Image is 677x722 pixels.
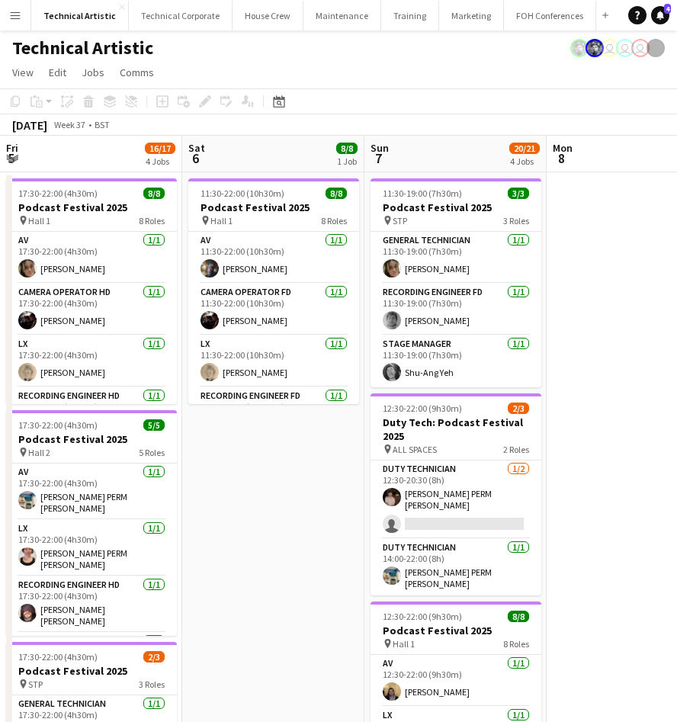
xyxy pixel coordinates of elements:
[49,66,66,79] span: Edit
[139,215,165,226] span: 8 Roles
[616,39,634,57] app-user-avatar: Liveforce Admin
[6,520,177,576] app-card-role: LX1/117:30-22:00 (4h30m)[PERSON_NAME] PERM [PERSON_NAME]
[146,156,175,167] div: 4 Jobs
[143,651,165,663] span: 2/3
[18,419,98,431] span: 17:30-22:00 (4h30m)
[6,464,177,520] app-card-role: AV1/117:30-22:00 (4h30m)[PERSON_NAME] PERM [PERSON_NAME]
[508,403,529,414] span: 2/3
[233,1,303,30] button: House Crew
[31,1,129,30] button: Technical Artistic
[503,215,529,226] span: 3 Roles
[6,335,177,387] app-card-role: LX1/117:30-22:00 (4h30m)[PERSON_NAME]
[28,447,50,458] span: Hall 2
[82,66,104,79] span: Jobs
[504,1,596,30] button: FOH Conferences
[553,141,573,155] span: Mon
[321,215,347,226] span: 8 Roles
[120,66,154,79] span: Comms
[371,178,541,387] app-job-card: 11:30-19:00 (7h30m)3/3Podcast Festival 2025 STP3 RolesGeneral Technician1/111:30-19:00 (7h30m)[PE...
[371,141,389,155] span: Sun
[664,4,671,14] span: 4
[186,149,205,167] span: 6
[114,63,160,82] a: Comms
[383,403,462,414] span: 12:30-22:00 (9h30m)
[586,39,604,57] app-user-avatar: Krisztian PERM Vass
[601,39,619,57] app-user-avatar: Sally PERM Pochciol
[371,284,541,335] app-card-role: Recording Engineer FD1/111:30-19:00 (7h30m)[PERSON_NAME]
[4,149,18,167] span: 5
[631,39,650,57] app-user-avatar: Liveforce Admin
[368,149,389,167] span: 7
[188,284,359,335] app-card-role: Camera Operator FD1/111:30-22:00 (10h30m)[PERSON_NAME]
[12,66,34,79] span: View
[145,143,175,154] span: 16/17
[18,188,98,199] span: 17:30-22:00 (4h30m)
[503,444,529,455] span: 2 Roles
[6,576,177,633] app-card-role: Recording Engineer HD1/117:30-22:00 (4h30m)[PERSON_NAME] [PERSON_NAME]
[439,1,504,30] button: Marketing
[371,416,541,443] h3: Duty Tech: Podcast Festival 2025
[143,188,165,199] span: 8/8
[371,624,541,637] h3: Podcast Festival 2025
[75,63,111,82] a: Jobs
[508,611,529,622] span: 8/8
[393,215,407,226] span: STP
[12,37,153,59] h1: Technical Artistic
[371,655,541,707] app-card-role: AV1/112:30-22:00 (9h30m)[PERSON_NAME]
[6,141,18,155] span: Fri
[381,1,439,30] button: Training
[28,215,50,226] span: Hall 1
[503,638,529,650] span: 8 Roles
[371,393,541,595] app-job-card: 12:30-22:00 (9h30m)2/3Duty Tech: Podcast Festival 2025 ALL SPACES2 RolesDuty Technician1/212:30-2...
[139,447,165,458] span: 5 Roles
[6,63,40,82] a: View
[43,63,72,82] a: Edit
[371,232,541,284] app-card-role: General Technician1/111:30-19:00 (7h30m)[PERSON_NAME]
[95,119,110,130] div: BST
[129,1,233,30] button: Technical Corporate
[188,335,359,387] app-card-role: LX1/111:30-22:00 (10h30m)[PERSON_NAME]
[303,1,381,30] button: Maintenance
[550,149,573,167] span: 8
[188,387,359,439] app-card-role: Recording Engineer FD1/111:30-22:00 (10h30m)
[371,335,541,387] app-card-role: Stage Manager1/111:30-19:00 (7h30m)Shu-Ang Yeh
[647,39,665,57] app-user-avatar: Gabrielle Barr
[6,232,177,284] app-card-role: AV1/117:30-22:00 (4h30m)[PERSON_NAME]
[50,119,88,130] span: Week 37
[6,410,177,636] app-job-card: 17:30-22:00 (4h30m)5/5Podcast Festival 2025 Hall 25 RolesAV1/117:30-22:00 (4h30m)[PERSON_NAME] PE...
[336,143,358,154] span: 8/8
[6,201,177,214] h3: Podcast Festival 2025
[371,460,541,539] app-card-role: Duty Technician1/212:30-20:30 (8h)[PERSON_NAME] PERM [PERSON_NAME]
[337,156,357,167] div: 1 Job
[570,39,589,57] app-user-avatar: Krisztian PERM Vass
[18,651,98,663] span: 17:30-22:00 (4h30m)
[651,6,669,24] a: 4
[393,444,437,455] span: ALL SPACES
[383,188,462,199] span: 11:30-19:00 (7h30m)
[210,215,233,226] span: Hall 1
[143,419,165,431] span: 5/5
[6,178,177,404] app-job-card: 17:30-22:00 (4h30m)8/8Podcast Festival 2025 Hall 18 RolesAV1/117:30-22:00 (4h30m)[PERSON_NAME]Cam...
[393,638,415,650] span: Hall 1
[6,633,177,685] app-card-role: Sound1/1
[383,611,462,622] span: 12:30-22:00 (9h30m)
[188,178,359,404] app-job-card: 11:30-22:00 (10h30m)8/8Podcast Festival 2025 Hall 18 RolesAV1/111:30-22:00 (10h30m)[PERSON_NAME]C...
[188,141,205,155] span: Sat
[326,188,347,199] span: 8/8
[12,117,47,133] div: [DATE]
[6,387,177,444] app-card-role: Recording Engineer HD1/117:30-22:00 (4h30m)
[188,232,359,284] app-card-role: AV1/111:30-22:00 (10h30m)[PERSON_NAME]
[508,188,529,199] span: 3/3
[509,143,540,154] span: 20/21
[201,188,284,199] span: 11:30-22:00 (10h30m)
[6,664,177,678] h3: Podcast Festival 2025
[139,679,165,690] span: 3 Roles
[6,432,177,446] h3: Podcast Festival 2025
[510,156,539,167] div: 4 Jobs
[28,679,43,690] span: STP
